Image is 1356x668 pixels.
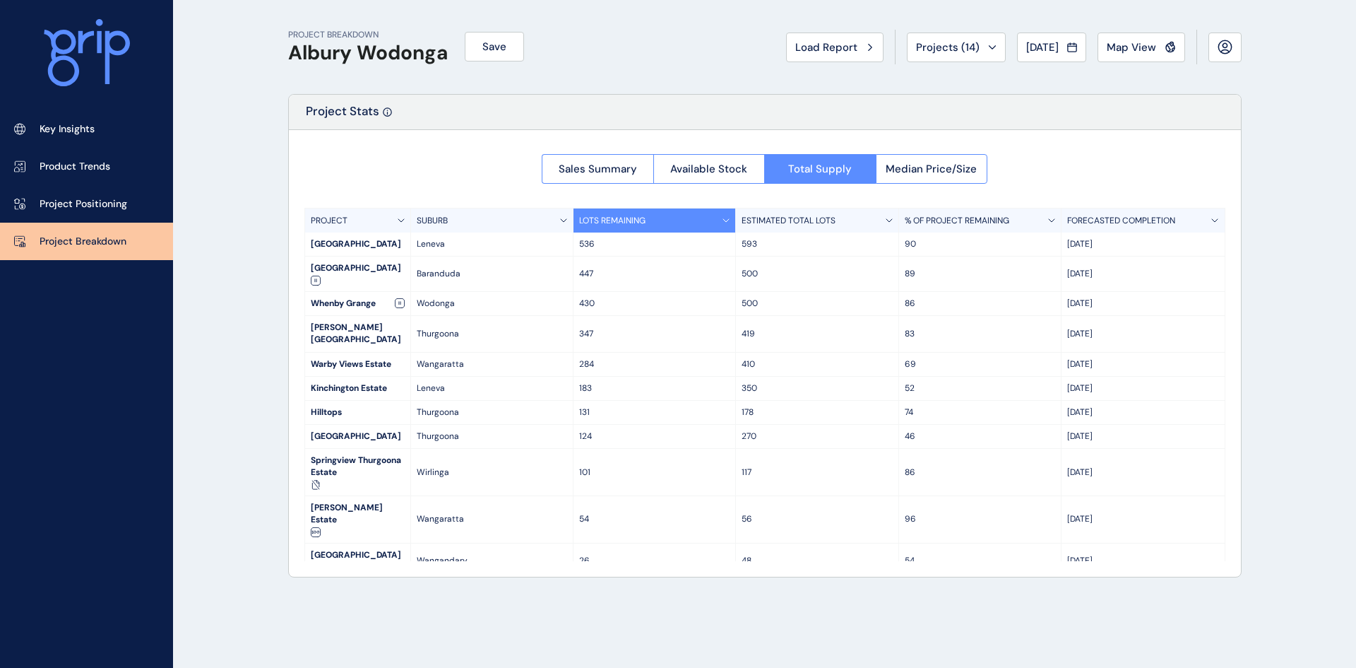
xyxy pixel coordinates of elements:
[905,358,1055,370] p: 69
[742,382,892,394] p: 350
[417,268,567,280] p: Baranduda
[742,358,892,370] p: 410
[305,496,410,543] div: [PERSON_NAME] Estate
[579,238,730,250] p: 536
[305,544,410,578] div: [GEOGRAPHIC_DATA]
[579,406,730,418] p: 131
[305,425,410,448] div: [GEOGRAPHIC_DATA]
[579,298,730,310] p: 430
[905,467,1055,479] p: 86
[288,41,448,65] h1: Albury Wodonga
[905,328,1055,340] p: 83
[417,467,567,479] p: Wirlinga
[417,406,567,418] p: Thurgoona
[305,316,410,353] div: [PERSON_NAME][GEOGRAPHIC_DATA]
[579,328,730,340] p: 347
[742,298,892,310] p: 500
[465,32,524,61] button: Save
[305,401,410,424] div: Hilltops
[40,160,110,174] p: Product Trends
[1067,298,1218,310] p: [DATE]
[742,238,892,250] p: 593
[417,555,567,567] p: Wangandary
[579,430,730,443] p: 124
[742,467,892,479] p: 117
[417,328,567,340] p: Thurgoona
[788,162,852,176] span: Total Supply
[579,268,730,280] p: 447
[742,406,892,418] p: 178
[40,122,95,136] p: Key Insights
[1026,40,1059,54] span: [DATE]
[1067,406,1218,418] p: [DATE]
[670,162,747,176] span: Available Stock
[1067,358,1218,370] p: [DATE]
[579,513,730,525] p: 54
[1017,33,1086,62] button: [DATE]
[905,238,1055,250] p: 90
[905,215,1009,227] p: % OF PROJECT REMAINING
[1107,40,1156,54] span: Map View
[764,154,876,184] button: Total Supply
[786,33,884,62] button: Load Report
[1067,513,1218,525] p: [DATE]
[742,555,892,567] p: 48
[742,328,892,340] p: 419
[579,467,730,479] p: 101
[417,298,567,310] p: Wodonga
[742,215,835,227] p: ESTIMATED TOTAL LOTS
[742,268,892,280] p: 500
[905,268,1055,280] p: 89
[1067,238,1218,250] p: [DATE]
[542,154,653,184] button: Sales Summary
[742,513,892,525] p: 56
[417,238,567,250] p: Leneva
[1067,268,1218,280] p: [DATE]
[417,513,567,525] p: Wangaratta
[417,358,567,370] p: Wangaratta
[905,430,1055,443] p: 46
[795,40,857,54] span: Load Report
[1098,33,1185,62] button: Map View
[579,555,730,567] p: 26
[305,292,410,315] div: Whenby Grange
[905,382,1055,394] p: 52
[876,154,988,184] button: Median Price/Size
[1067,382,1218,394] p: [DATE]
[305,353,410,376] div: Warby Views Estate
[417,382,567,394] p: Leneva
[907,33,1006,62] button: Projects (14)
[905,406,1055,418] p: 74
[1067,215,1175,227] p: FORECASTED COMPLETION
[417,430,567,443] p: Thurgoona
[305,377,410,400] div: Kinchington Estate
[1067,430,1218,443] p: [DATE]
[305,257,410,291] div: [GEOGRAPHIC_DATA]
[1067,467,1218,479] p: [DATE]
[40,197,127,211] p: Project Positioning
[905,555,1055,567] p: 54
[742,430,892,443] p: 270
[579,215,646,227] p: LOTS REMAINING
[653,154,765,184] button: Available Stock
[1067,328,1218,340] p: [DATE]
[1067,555,1218,567] p: [DATE]
[306,103,379,129] p: Project Stats
[579,382,730,394] p: 183
[417,215,448,227] p: SUBURB
[311,215,347,227] p: PROJECT
[886,162,977,176] span: Median Price/Size
[916,40,980,54] span: Projects ( 14 )
[305,449,410,496] div: Springview Thurgoona Estate
[288,29,448,41] p: PROJECT BREAKDOWN
[905,513,1055,525] p: 96
[482,40,506,54] span: Save
[905,298,1055,310] p: 86
[559,162,637,176] span: Sales Summary
[305,233,410,256] div: [GEOGRAPHIC_DATA]
[579,358,730,370] p: 284
[40,235,126,249] p: Project Breakdown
